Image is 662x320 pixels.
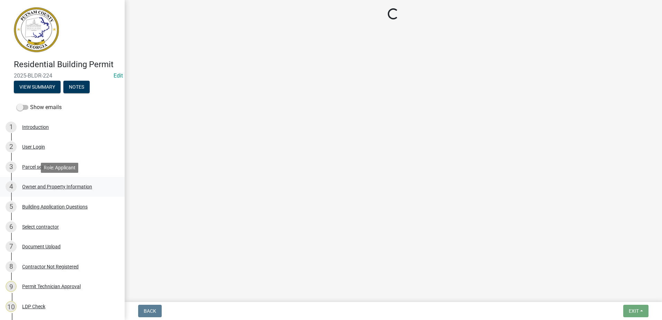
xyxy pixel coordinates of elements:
div: User Login [22,144,45,149]
div: Document Upload [22,244,61,249]
div: Permit Technician Approval [22,284,81,289]
wm-modal-confirm: Notes [63,85,90,90]
div: 3 [6,161,17,172]
div: Building Application Questions [22,204,88,209]
h4: Residential Building Permit [14,60,119,70]
div: Introduction [22,125,49,130]
div: Role: Applicant [41,163,78,173]
div: Owner and Property Information [22,184,92,189]
span: Exit [629,308,639,314]
div: 7 [6,241,17,252]
img: Putnam County, Georgia [14,7,59,52]
div: 6 [6,221,17,232]
wm-modal-confirm: Edit Application Number [114,72,123,79]
div: 8 [6,261,17,272]
label: Show emails [17,103,62,112]
div: 2 [6,141,17,152]
div: 4 [6,181,17,192]
button: Notes [63,81,90,93]
div: 10 [6,301,17,312]
div: LDP Check [22,304,45,309]
div: Parcel search [22,165,51,169]
div: Contractor Not Registered [22,264,79,269]
span: 2025-BLDR-224 [14,72,111,79]
div: 9 [6,281,17,292]
div: 5 [6,201,17,212]
button: View Summary [14,81,61,93]
wm-modal-confirm: Summary [14,85,61,90]
a: Edit [114,72,123,79]
button: Exit [623,305,648,317]
div: Select contractor [22,224,59,229]
span: Back [144,308,156,314]
div: 1 [6,122,17,133]
button: Back [138,305,162,317]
